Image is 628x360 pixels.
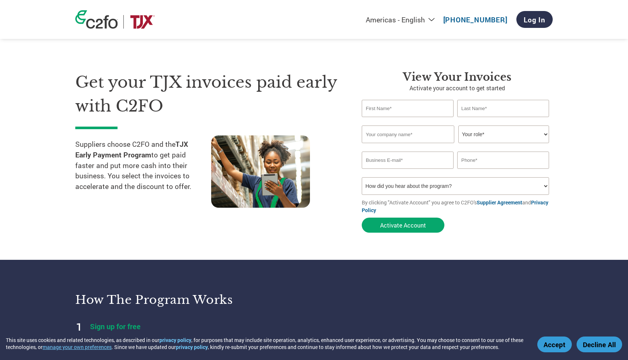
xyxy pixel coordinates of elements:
div: Invalid last name or last name is too long [457,118,549,123]
strong: TJX Early Payment Program [75,139,188,159]
img: TJX [129,15,156,29]
div: This site uses cookies and related technologies, as described in our , for purposes that may incl... [6,337,527,350]
h1: Get your TJX invoices paid early with C2FO [75,70,340,118]
button: Decline All [577,337,622,352]
a: privacy policy [176,343,208,350]
a: [PHONE_NUMBER] [443,15,508,24]
input: Last Name* [457,100,549,117]
a: privacy policy [159,337,191,343]
button: Accept [537,337,572,352]
input: First Name* [362,100,454,117]
input: Your company name* [362,126,454,143]
p: Activate your account to get started [362,84,553,92]
div: Inavlid Email Address [362,170,454,174]
a: Log In [516,11,553,28]
h3: How the program works [75,292,305,307]
select: Title/Role [458,126,549,143]
p: Suppliers choose C2FO and the to get paid faster and put more cash into their business. You selec... [75,139,211,202]
p: By clicking "Activate Account" you agree to C2FO's and [362,199,553,214]
a: Privacy Policy [362,199,548,214]
a: Supplier Agreement [477,199,522,206]
input: Phone* [457,152,549,169]
div: Inavlid Phone Number [457,170,549,174]
h3: View Your Invoices [362,70,553,84]
h4: Sign up for free [90,321,274,331]
input: Invalid Email format [362,152,454,169]
button: Activate Account [362,218,444,233]
button: manage your own preferences [43,343,112,350]
img: c2fo logo [75,10,118,29]
div: Invalid first name or first name is too long [362,118,454,123]
div: Invalid company name or company name is too long [362,144,549,149]
img: supply chain worker [211,135,310,208]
